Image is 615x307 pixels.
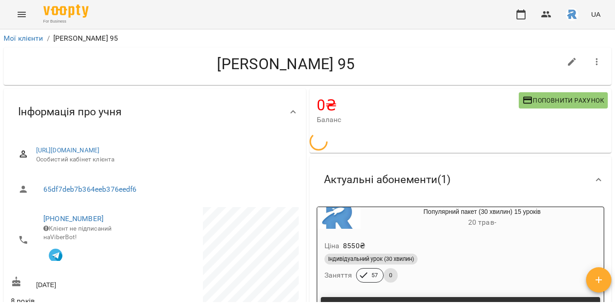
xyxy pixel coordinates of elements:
[4,89,306,135] div: Інформація про учня
[324,269,352,282] h6: Заняття
[317,96,519,114] h4: 0 ₴
[11,4,33,25] button: Menu
[317,114,519,125] span: Баланс
[43,185,137,194] a: 65df7deb7b364eeb376eedf6
[522,95,604,106] span: Поповнити рахунок
[9,274,155,291] div: [DATE]
[49,249,62,262] img: Telegram
[43,214,103,223] a: [PHONE_NUMBER]
[317,207,604,293] button: Популярний пакет (30 хвилин) 15 уроків20 трав- Ціна8550₴Індивідуальний урок (30 хвилин)Заняття570
[310,156,612,203] div: Актуальні абонементи(1)
[519,92,608,109] button: Поповнити рахунок
[4,34,43,43] a: Мої клієнти
[317,207,361,229] div: Популярний пакет (30 хвилин) 15 уроків
[43,242,68,266] button: Клієнт підписаний на VooptyBot
[366,271,383,279] span: 57
[43,225,112,241] span: Клієнт не підписаний на ViberBot!
[11,297,35,305] span: 8 років
[43,19,89,24] span: For Business
[47,33,50,44] li: /
[11,55,561,73] h4: [PERSON_NAME] 95
[384,271,398,279] span: 0
[591,9,601,19] span: UA
[324,255,418,263] span: Індивідуальний урок (30 хвилин)
[4,33,611,44] nav: breadcrumb
[361,207,604,229] div: Популярний пакет (30 хвилин) 15 уроків
[43,5,89,18] img: Voopty Logo
[18,105,122,119] span: Інформація про учня
[468,218,496,227] span: 20 трав -
[566,8,578,21] img: 4d5b4add5c842939a2da6fce33177f00.jpeg
[587,6,604,23] button: UA
[324,240,340,252] h6: Ціна
[343,241,365,251] p: 8550 ₴
[36,146,100,154] a: [URL][DOMAIN_NAME]
[36,155,291,164] span: Особистий кабінет клієнта
[53,33,118,44] p: [PERSON_NAME] 95
[324,173,451,187] span: Актуальні абонементи ( 1 )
